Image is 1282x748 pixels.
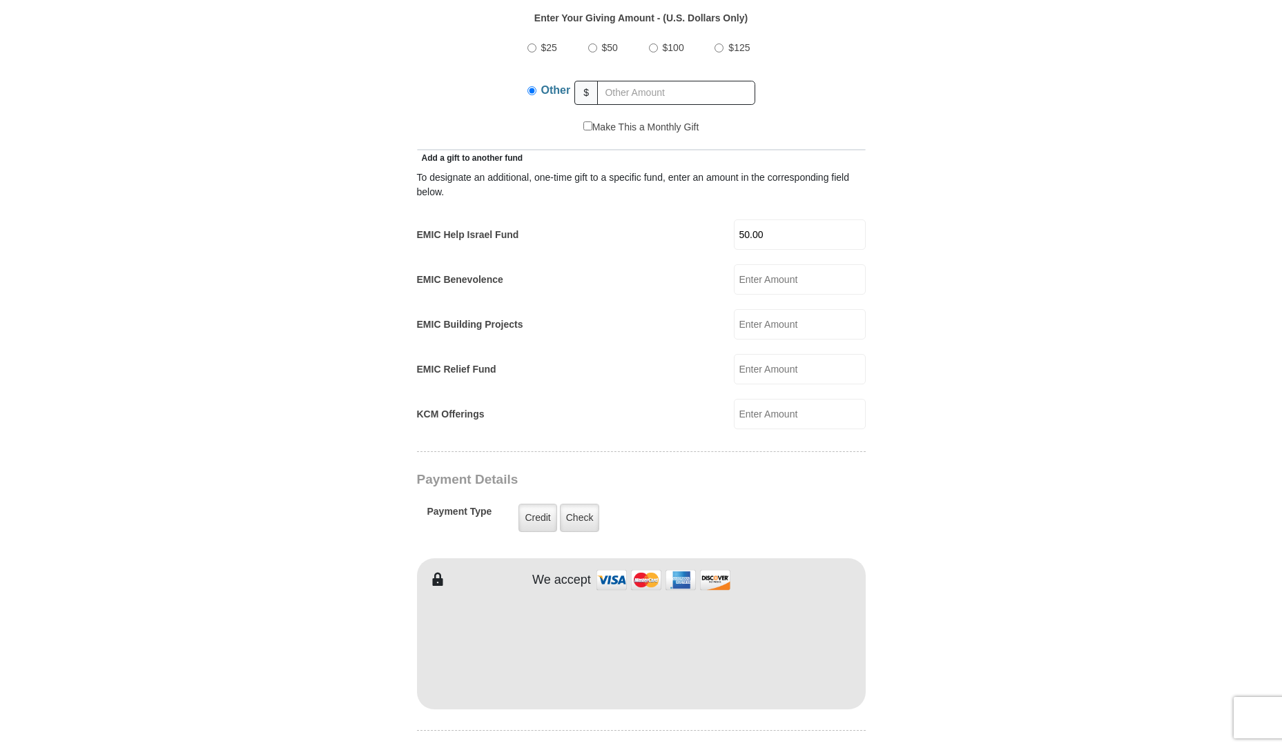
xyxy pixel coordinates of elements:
input: Enter Amount [734,354,866,384]
span: $125 [728,42,750,53]
label: EMIC Benevolence [417,273,503,287]
input: Enter Amount [734,264,866,295]
label: EMIC Help Israel Fund [417,228,519,242]
label: Make This a Monthly Gift [583,120,699,135]
span: Other [541,84,571,96]
strong: Enter Your Giving Amount - (U.S. Dollars Only) [534,12,748,23]
div: To designate an additional, one-time gift to a specific fund, enter an amount in the correspondin... [417,170,866,199]
input: Other Amount [597,81,755,105]
h5: Payment Type [427,506,492,524]
input: Enter Amount [734,309,866,339]
img: credit cards accepted [594,565,732,595]
span: $100 [663,42,684,53]
input: Make This a Monthly Gift [583,121,592,130]
span: $50 [602,42,618,53]
span: Add a gift to another fund [417,153,523,163]
h3: Payment Details [417,472,769,488]
span: $ [574,81,598,105]
label: EMIC Relief Fund [417,362,496,377]
span: $25 [541,42,557,53]
label: Check [560,504,600,532]
input: Enter Amount [734,399,866,429]
input: Enter Amount [734,219,866,250]
h4: We accept [532,573,591,588]
label: KCM Offerings [417,407,485,422]
label: Credit [518,504,556,532]
label: EMIC Building Projects [417,317,523,332]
